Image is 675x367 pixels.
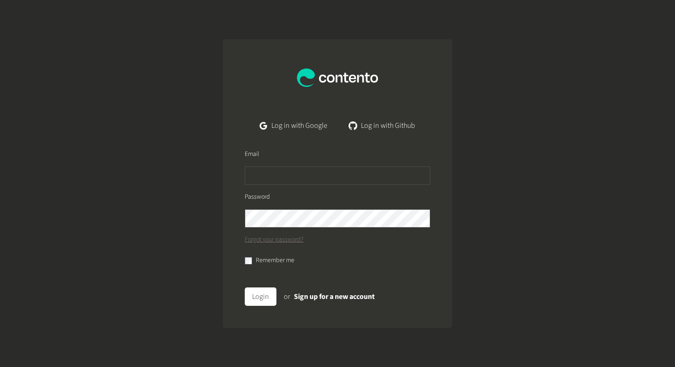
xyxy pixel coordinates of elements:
[245,149,259,159] label: Email
[245,287,276,306] button: Login
[294,292,375,302] a: Sign up for a new account
[284,292,290,302] span: or
[256,256,294,265] label: Remember me
[342,116,422,135] a: Log in with Github
[253,116,335,135] a: Log in with Google
[245,235,304,245] a: Forgot your password?
[245,192,270,202] label: Password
